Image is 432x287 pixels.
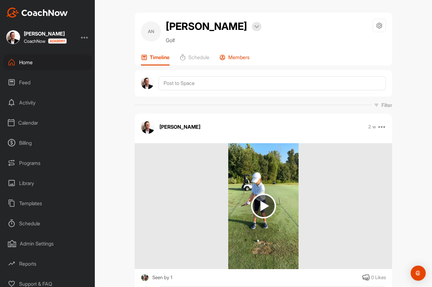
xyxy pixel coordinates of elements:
[166,37,262,44] p: Golf
[152,274,172,282] div: Seen by 1
[141,21,161,42] div: AN
[3,175,92,191] div: Library
[381,101,392,109] p: Filter
[3,54,92,70] div: Home
[228,143,298,269] img: media
[3,95,92,110] div: Activity
[24,31,67,36] div: [PERSON_NAME]
[3,256,92,272] div: Reports
[6,30,20,44] img: square_33d1b9b665a970990590299d55b62fd8.jpg
[411,266,426,281] div: Open Intercom Messenger
[166,19,247,34] h2: [PERSON_NAME]
[188,54,209,60] p: Schedule
[368,124,376,130] p: 2 w
[371,274,386,281] div: 0 Likes
[3,155,92,171] div: Programs
[3,75,92,90] div: Feed
[251,194,276,218] img: play
[3,195,92,211] div: Templates
[6,8,68,18] img: CoachNow
[48,38,67,44] img: CoachNow acadmey
[159,123,200,131] p: [PERSON_NAME]
[3,236,92,251] div: Admin Settings
[141,120,155,134] img: avatar
[3,135,92,151] div: Billing
[141,76,154,89] img: avatar
[150,54,170,60] p: Timeline
[228,54,250,60] p: Members
[3,216,92,231] div: Schedule
[3,115,92,131] div: Calendar
[24,38,67,44] div: CoachNow
[254,25,259,28] img: arrow-down
[141,274,149,282] img: square_67b95d90d14622879c0c59f72079d0a0.jpg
